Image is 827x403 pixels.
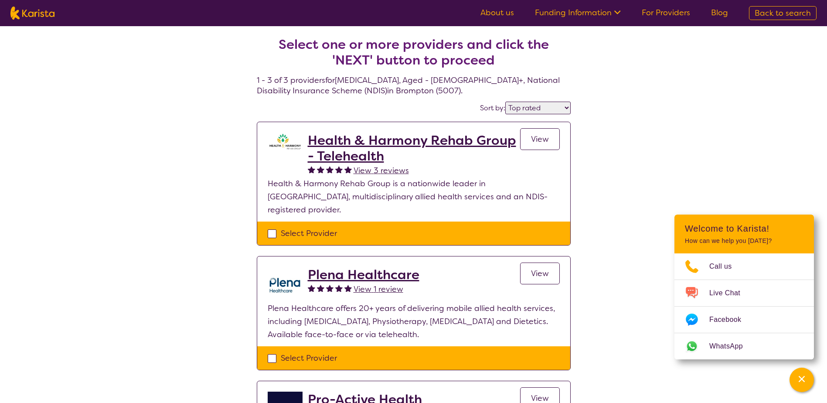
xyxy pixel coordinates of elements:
[308,267,419,283] a: Plena Healthcare
[520,128,560,150] a: View
[268,302,560,341] p: Plena Healthcare offers 20+ years of delivering mobile allied health services, including [MEDICAL...
[711,7,728,18] a: Blog
[480,7,514,18] a: About us
[326,166,334,173] img: fullstar
[709,340,753,353] span: WhatsApp
[257,16,571,96] h4: 1 - 3 of 3 providers for [MEDICAL_DATA] , Aged - [DEMOGRAPHIC_DATA]+ , National Disability Insura...
[268,177,560,216] p: Health & Harmony Rehab Group is a nationwide leader in [GEOGRAPHIC_DATA], multidisciplinary allie...
[535,7,621,18] a: Funding Information
[709,287,751,300] span: Live Chat
[335,284,343,292] img: fullstar
[674,215,814,359] div: Channel Menu
[317,284,324,292] img: fullstar
[268,267,303,302] img: ehd3j50wdk7ycqmad0oe.png
[674,253,814,359] ul: Choose channel
[749,6,817,20] a: Back to search
[268,133,303,150] img: ztak9tblhgtrn1fit8ap.png
[267,37,560,68] h2: Select one or more providers and click the 'NEXT' button to proceed
[335,166,343,173] img: fullstar
[10,7,54,20] img: Karista logo
[308,284,315,292] img: fullstar
[326,284,334,292] img: fullstar
[531,268,549,279] span: View
[344,284,352,292] img: fullstar
[308,166,315,173] img: fullstar
[480,103,505,113] label: Sort by:
[674,333,814,359] a: Web link opens in a new tab.
[755,8,811,18] span: Back to search
[642,7,690,18] a: For Providers
[354,283,403,296] a: View 1 review
[531,134,549,144] span: View
[685,237,803,245] p: How can we help you [DATE]?
[308,133,520,164] a: Health & Harmony Rehab Group - Telehealth
[354,164,409,177] a: View 3 reviews
[709,313,752,326] span: Facebook
[685,223,803,234] h2: Welcome to Karista!
[344,166,352,173] img: fullstar
[354,284,403,294] span: View 1 review
[790,368,814,392] button: Channel Menu
[709,260,742,273] span: Call us
[317,166,324,173] img: fullstar
[354,165,409,176] span: View 3 reviews
[520,263,560,284] a: View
